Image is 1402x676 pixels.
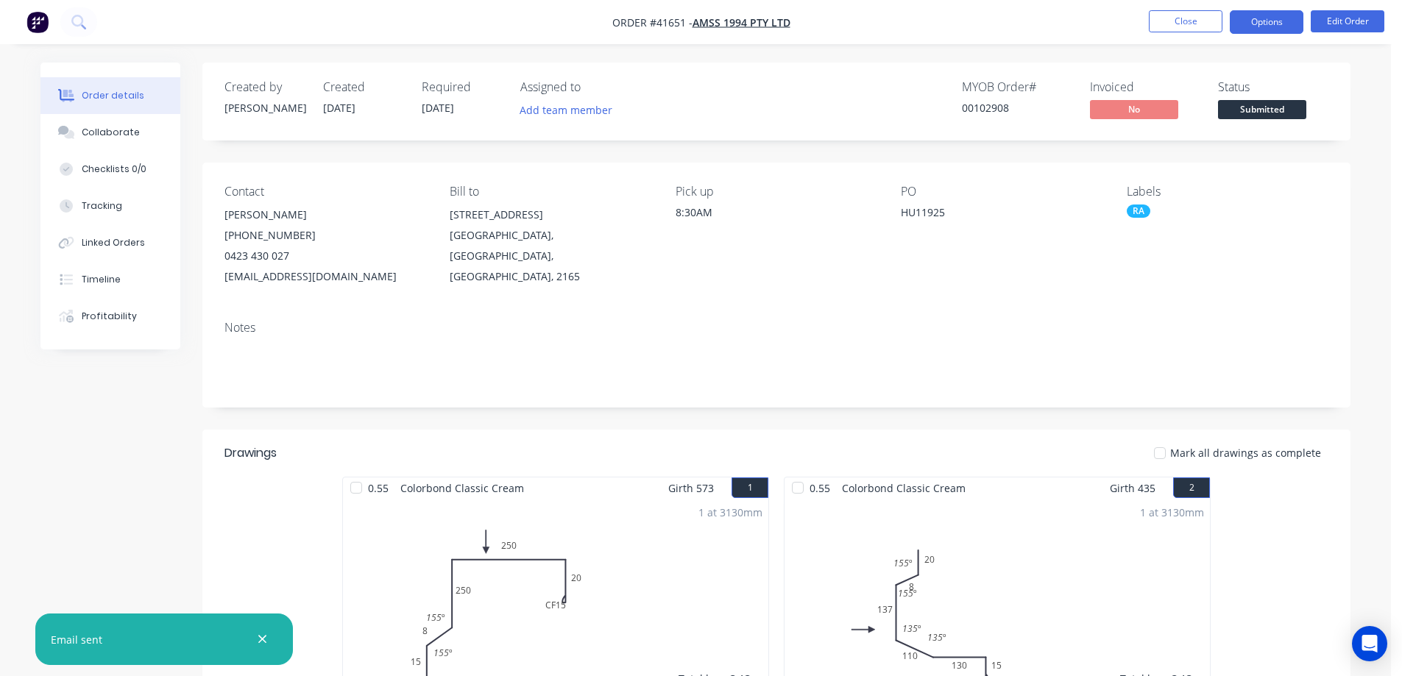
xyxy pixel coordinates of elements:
div: Required [422,80,503,94]
div: RA [1127,204,1150,218]
button: Collaborate [40,114,180,151]
div: Checklists 0/0 [82,163,146,176]
button: Add team member [512,100,620,120]
div: Profitability [82,310,137,323]
button: Profitability [40,298,180,335]
button: Add team member [520,100,620,120]
div: Created by [224,80,305,94]
img: Factory [26,11,49,33]
div: Timeline [82,273,121,286]
span: Submitted [1218,100,1306,118]
div: Collaborate [82,126,140,139]
div: Tracking [82,199,122,213]
div: Contact [224,185,426,199]
div: 0423 430 027 [224,246,426,266]
div: Notes [224,321,1328,335]
button: Linked Orders [40,224,180,261]
div: Linked Orders [82,236,145,249]
div: Email sent [51,632,102,647]
button: Close [1149,10,1222,32]
button: 1 [732,477,768,498]
button: 2 [1173,477,1210,498]
span: 0.55 [362,477,394,499]
button: Timeline [40,261,180,298]
div: 00102908 [962,100,1072,115]
div: [STREET_ADDRESS][GEOGRAPHIC_DATA], [GEOGRAPHIC_DATA], [GEOGRAPHIC_DATA], 2165 [450,204,651,287]
div: Assigned to [520,80,668,94]
div: [EMAIL_ADDRESS][DOMAIN_NAME] [224,266,426,287]
div: [PERSON_NAME] [224,100,305,115]
span: [DATE] [422,101,454,115]
div: Bill to [450,185,651,199]
div: PO [901,185,1102,199]
span: Girth 573 [668,477,714,499]
div: MYOB Order # [962,80,1072,94]
div: [PERSON_NAME][PHONE_NUMBER]0423 430 027[EMAIL_ADDRESS][DOMAIN_NAME] [224,204,426,287]
button: Options [1230,10,1303,34]
div: Labels [1127,185,1328,199]
div: [PERSON_NAME] [224,204,426,225]
button: Submitted [1218,100,1306,122]
div: 1 at 3130mm [1140,505,1204,520]
div: Order details [82,89,144,102]
div: Created [323,80,404,94]
div: [PHONE_NUMBER] [224,225,426,246]
a: AMSS 1994 PTY LTD [693,15,790,29]
span: Colorbond Classic Cream [394,477,530,499]
button: Checklists 0/0 [40,151,180,188]
div: HU11925 [901,204,1085,225]
div: [GEOGRAPHIC_DATA], [GEOGRAPHIC_DATA], [GEOGRAPHIC_DATA], 2165 [450,225,651,287]
span: No [1090,100,1178,118]
div: [STREET_ADDRESS] [450,204,651,225]
span: Girth 435 [1110,477,1155,499]
span: Mark all drawings as complete [1170,445,1321,460]
div: Pick up [676,185,877,199]
span: Colorbond Classic Cream [836,477,971,499]
div: Drawings [224,444,277,462]
div: Status [1218,80,1328,94]
button: Edit Order [1311,10,1384,32]
div: 1 at 3130mm [698,505,762,520]
span: 0.55 [804,477,836,499]
span: [DATE] [323,101,355,115]
div: Invoiced [1090,80,1200,94]
div: Open Intercom Messenger [1352,626,1387,661]
div: 8:30AM [676,204,877,220]
span: Order #41651 - [612,15,693,29]
button: Tracking [40,188,180,224]
button: Order details [40,77,180,114]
